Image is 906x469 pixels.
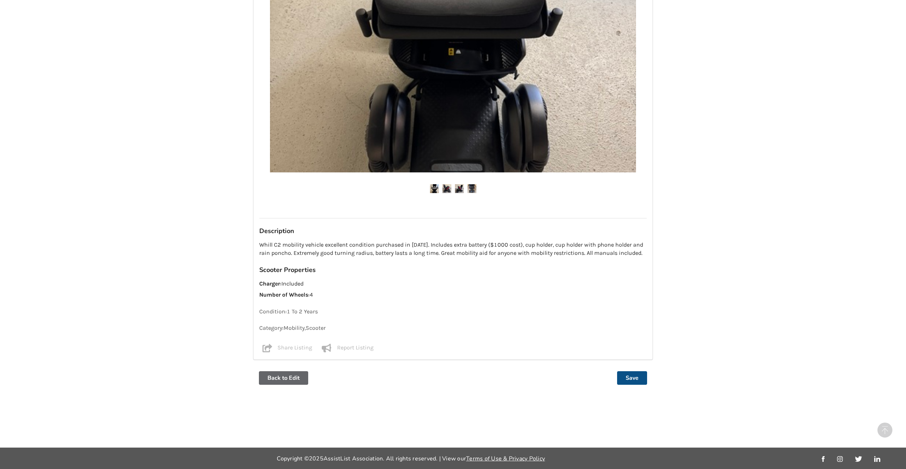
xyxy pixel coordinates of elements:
[259,291,647,299] p: : 4
[617,371,647,385] button: Save
[855,456,862,462] img: twitter_link
[442,184,451,193] img: whill c2 electric mobility vehicle-scooter-mobility-north vancouver-assistlist-listing
[874,456,880,462] img: linkedin_link
[837,456,843,462] img: instagram_link
[430,184,439,193] img: whill c2 electric mobility vehicle-scooter-mobility-north vancouver-assistlist-listing
[455,184,464,193] img: whill c2 electric mobility vehicle-scooter-mobility-north vancouver-assistlist-listing
[466,455,545,463] a: Terms of Use & Privacy Policy
[822,456,825,462] img: facebook_link
[259,371,308,385] button: Back to Edit
[259,308,647,316] p: Condition: 1 To 2 Years
[259,280,647,288] p: : Included
[259,227,647,235] h3: Description
[259,266,647,274] h3: Scooter Properties
[259,241,647,257] p: Whill C2 mobility vehicle excellent condition purchased in [DATE]. Includes extra battery ($1000 ...
[259,280,280,287] strong: Charger
[259,291,308,298] strong: Number of Wheels
[259,324,647,332] p: Category: Mobility , Scooter
[467,184,476,193] img: whill c2 electric mobility vehicle-scooter-mobility-north vancouver-assistlist-listing
[337,344,374,352] p: Report Listing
